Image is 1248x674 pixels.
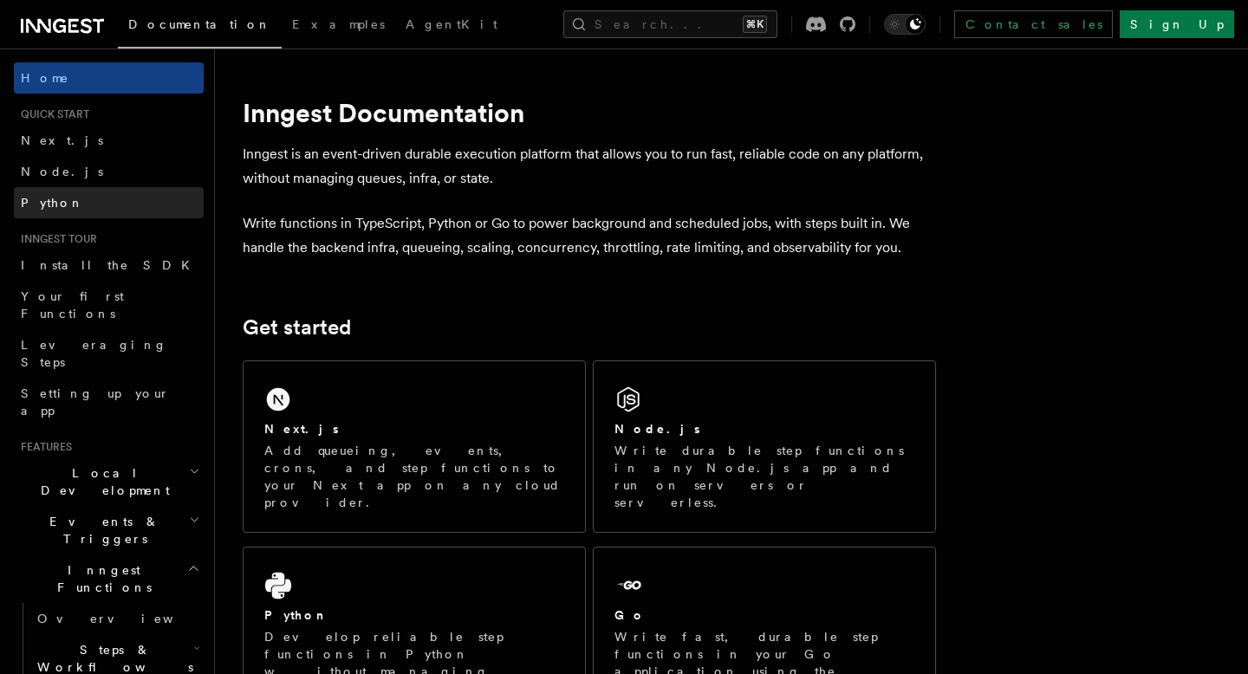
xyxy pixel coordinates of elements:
[563,10,777,38] button: Search...⌘K
[406,17,497,31] span: AgentKit
[21,338,167,369] span: Leveraging Steps
[243,315,351,340] a: Get started
[21,289,124,321] span: Your first Functions
[395,5,508,47] a: AgentKit
[21,165,103,178] span: Node.js
[14,329,204,378] a: Leveraging Steps
[292,17,385,31] span: Examples
[243,97,936,128] h1: Inngest Documentation
[14,281,204,329] a: Your first Functions
[243,360,586,533] a: Next.jsAdd queueing, events, crons, and step functions to your Next app on any cloud provider.
[14,250,204,281] a: Install the SDK
[614,442,914,511] p: Write durable step functions in any Node.js app and run on servers or serverless.
[614,606,646,624] h2: Go
[14,457,204,506] button: Local Development
[14,107,89,121] span: Quick start
[264,606,328,624] h2: Python
[243,142,936,191] p: Inngest is an event-driven durable execution platform that allows you to run fast, reliable code ...
[954,10,1113,38] a: Contact sales
[14,464,189,499] span: Local Development
[37,612,216,625] span: Overview
[614,420,700,437] h2: Node.js
[264,442,564,511] p: Add queueing, events, crons, and step functions to your Next app on any cloud provider.
[282,5,395,47] a: Examples
[30,603,204,634] a: Overview
[1120,10,1234,38] a: Sign Up
[884,14,926,35] button: Toggle dark mode
[14,378,204,426] a: Setting up your app
[21,69,69,87] span: Home
[118,5,282,49] a: Documentation
[14,506,204,554] button: Events & Triggers
[14,554,204,603] button: Inngest Functions
[21,258,200,272] span: Install the SDK
[21,386,170,418] span: Setting up your app
[14,232,97,246] span: Inngest tour
[593,360,936,533] a: Node.jsWrite durable step functions in any Node.js app and run on servers or serverless.
[243,211,936,260] p: Write functions in TypeScript, Python or Go to power background and scheduled jobs, with steps bu...
[14,156,204,187] a: Node.js
[14,125,204,156] a: Next.js
[128,17,271,31] span: Documentation
[14,440,72,454] span: Features
[21,133,103,147] span: Next.js
[14,513,189,548] span: Events & Triggers
[264,420,339,437] h2: Next.js
[21,196,84,210] span: Python
[14,62,204,94] a: Home
[14,187,204,218] a: Python
[743,16,767,33] kbd: ⌘K
[14,561,187,596] span: Inngest Functions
